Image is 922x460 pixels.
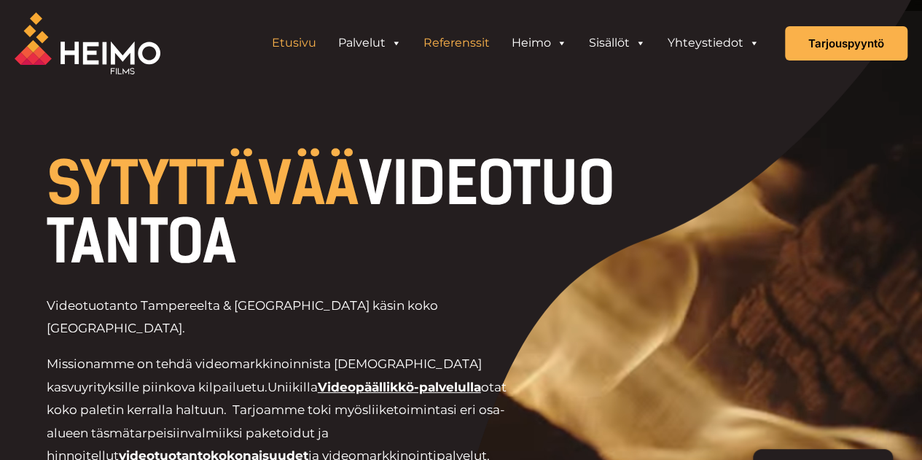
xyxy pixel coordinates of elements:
a: Etusivu [261,28,327,58]
a: Tarjouspyyntö [785,26,907,61]
a: Referenssit [413,28,501,58]
img: Heimo Filmsin logo [15,12,160,74]
a: Sisällöt [578,28,657,58]
span: SYTYTTÄVÄÄ [47,149,359,219]
a: Palvelut [327,28,413,58]
h1: VIDEOTUOTANTOA [47,155,634,271]
a: Heimo [501,28,578,58]
span: liiketoimintasi eri osa-alueen täsmätarpeisiin [47,402,505,440]
a: Yhteystiedot [657,28,770,58]
span: Uniikilla [267,380,318,394]
a: Videopäällikkö-palvelulla [318,380,481,394]
aside: Header Widget 1 [254,28,778,58]
p: Videotuotanto Tampereelta & [GEOGRAPHIC_DATA] käsin koko [GEOGRAPHIC_DATA]. [47,295,535,340]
